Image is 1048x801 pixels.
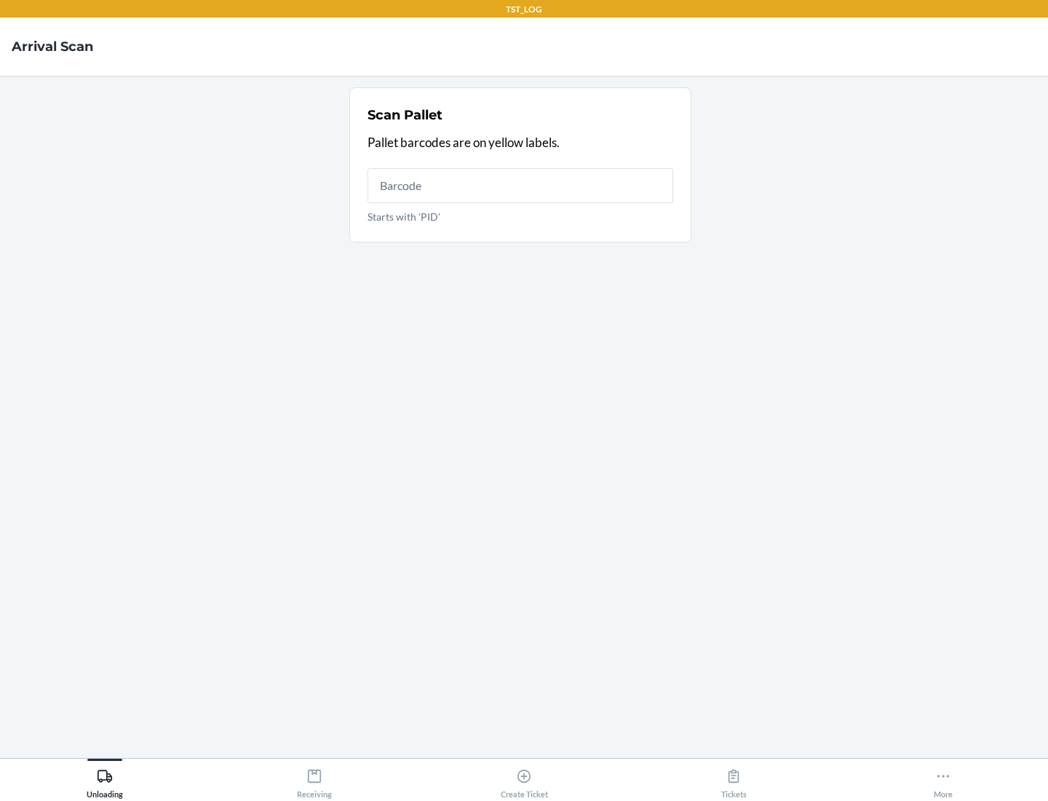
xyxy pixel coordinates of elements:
[368,168,673,203] input: Starts with 'PID'
[297,762,332,799] div: Receiving
[12,37,93,56] h4: Arrival Scan
[419,759,629,799] button: Create Ticket
[501,762,548,799] div: Create Ticket
[629,759,838,799] button: Tickets
[368,133,673,152] p: Pallet barcodes are on yellow labels.
[838,759,1048,799] button: More
[506,3,542,16] p: TST_LOG
[368,209,673,224] p: Starts with 'PID'
[87,762,123,799] div: Unloading
[721,762,747,799] div: Tickets
[210,759,419,799] button: Receiving
[368,106,442,125] h2: Scan Pallet
[934,762,953,799] div: More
